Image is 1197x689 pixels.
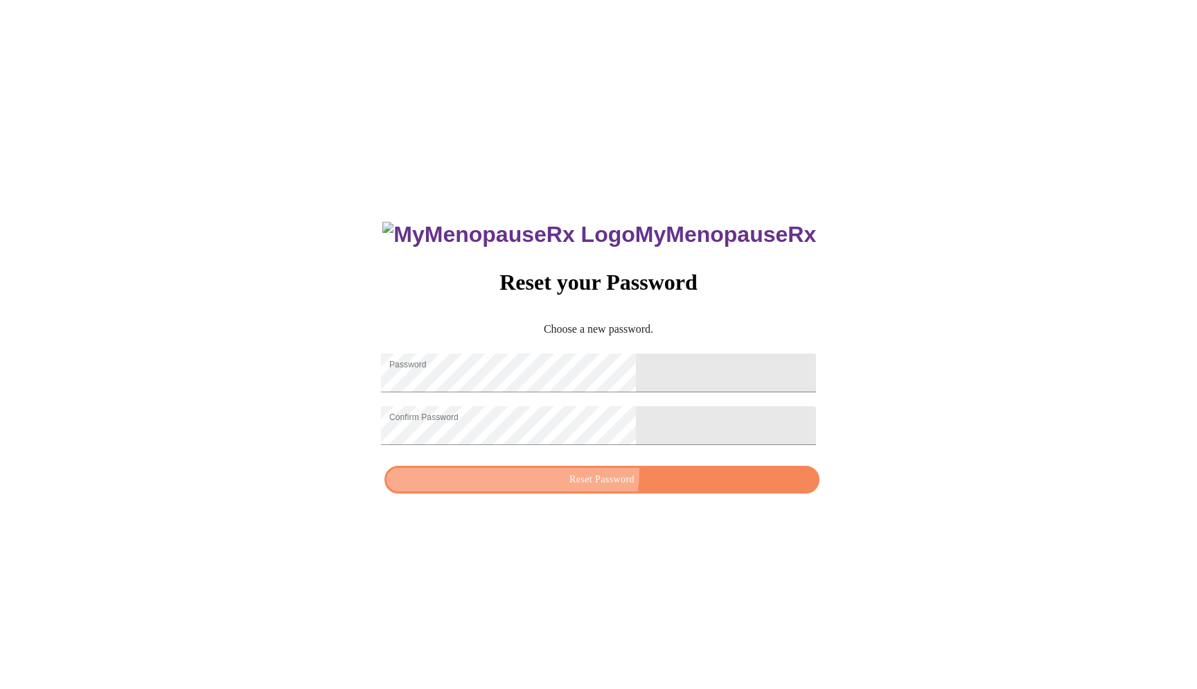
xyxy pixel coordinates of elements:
[384,466,819,494] button: Reset Password
[382,222,816,247] h3: MyMenopauseRx
[381,323,816,335] p: Choose a new password.
[400,471,804,489] span: Reset Password
[382,222,635,247] img: MyMenopauseRx Logo
[381,270,816,295] h3: Reset your Password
